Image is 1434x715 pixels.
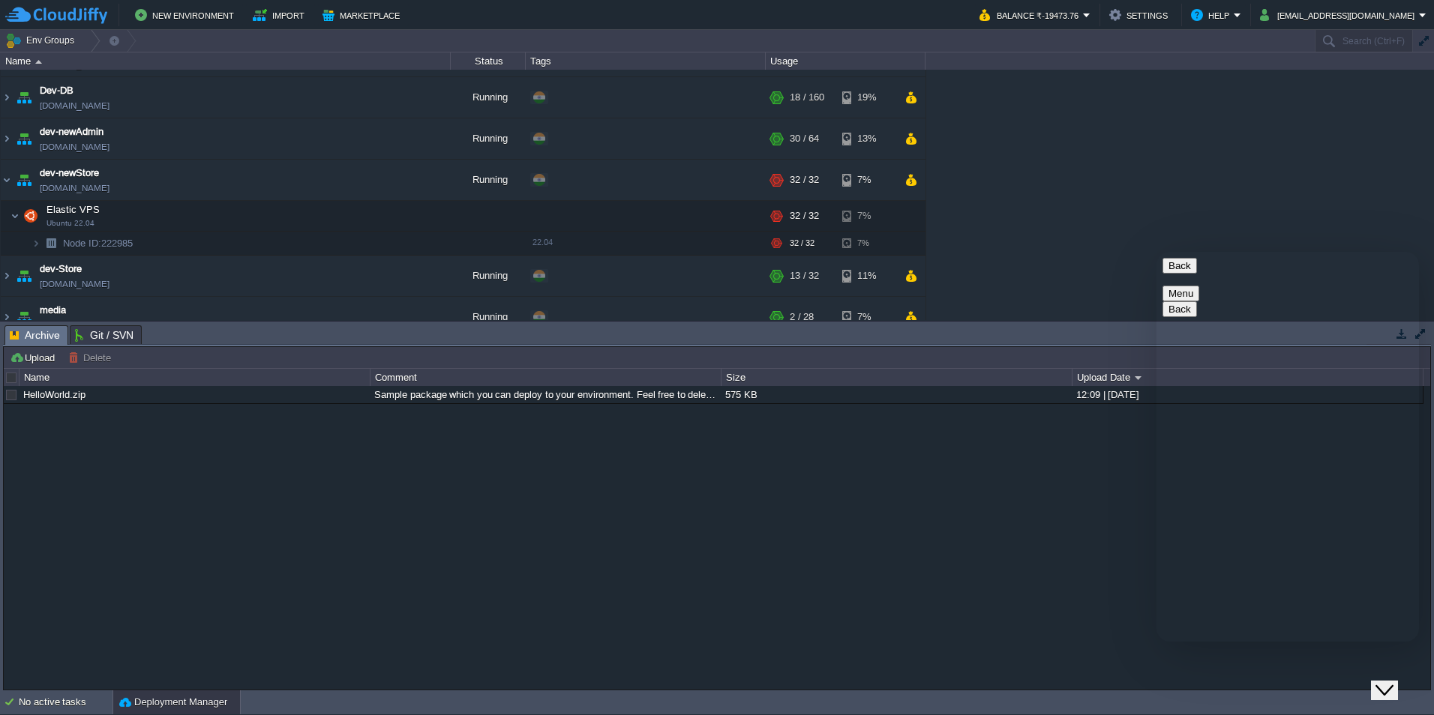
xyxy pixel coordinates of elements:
button: Marketplace [322,6,404,24]
div: 19% [842,77,891,118]
button: Delete [68,351,115,364]
img: AMDAwAAAACH5BAEAAAAALAAAAAABAAEAAAICRAEAOw== [13,160,34,200]
div: Running [451,118,526,159]
button: Upload [10,351,59,364]
img: AMDAwAAAACH5BAEAAAAALAAAAAABAAEAAAICRAEAOw== [40,232,61,255]
img: AMDAwAAAACH5BAEAAAAALAAAAAABAAEAAAICRAEAOw== [13,118,34,159]
div: Sample package which you can deploy to your environment. Feel free to delete and upload a package... [370,386,720,403]
div: 7% [842,201,891,231]
div: 7% [842,160,891,200]
span: [DOMAIN_NAME] [40,139,109,154]
a: dev-Store [40,262,82,277]
span: Elastic VPS [45,203,102,216]
div: 30 / 64 [790,118,819,159]
span: Git / SVN [75,326,133,344]
a: [DOMAIN_NAME] [40,318,109,333]
a: HelloWorld.zip [23,389,85,400]
div: 13% [842,118,891,159]
button: Import [253,6,309,24]
img: AMDAwAAAACH5BAEAAAAALAAAAAABAAEAAAICRAEAOw== [13,77,34,118]
div: 32 / 32 [790,160,819,200]
div: No active tasks [19,690,112,714]
span: [DOMAIN_NAME] [40,181,109,196]
a: dev-newAdmin [40,124,103,139]
button: Env Groups [5,30,79,51]
div: 575 KB [721,386,1071,403]
iframe: chat widget [1371,655,1419,700]
button: Balance ₹-19473.76 [979,6,1083,24]
span: Archive [10,326,60,345]
div: Upload Date [1073,369,1423,386]
img: AMDAwAAAACH5BAEAAAAALAAAAAABAAEAAAICRAEAOw== [1,256,13,296]
button: Deployment Manager [119,695,227,710]
img: AMDAwAAAACH5BAEAAAAALAAAAAABAAEAAAICRAEAOw== [1,160,13,200]
div: Comment [371,369,721,386]
img: AMDAwAAAACH5BAEAAAAALAAAAAABAAEAAAICRAEAOw== [31,232,40,255]
span: 222985 [61,237,135,250]
div: Name [20,369,370,386]
a: dev-newStore [40,166,99,181]
img: AMDAwAAAACH5BAEAAAAALAAAAAABAAEAAAICRAEAOw== [13,297,34,337]
span: 22.04 [532,238,553,247]
div: 12:09 | [DATE] [1072,386,1422,403]
div: Name [1,52,450,70]
div: 32 / 32 [790,232,814,255]
img: AMDAwAAAACH5BAEAAAAALAAAAAABAAEAAAICRAEAOw== [10,201,19,231]
img: AMDAwAAAACH5BAEAAAAALAAAAAABAAEAAAICRAEAOw== [1,77,13,118]
img: AMDAwAAAACH5BAEAAAAALAAAAAABAAEAAAICRAEAOw== [1,297,13,337]
img: CloudJiffy [5,6,107,25]
div: Running [451,256,526,296]
a: Elastic VPSUbuntu 22.04 [45,204,102,215]
div: Running [451,297,526,337]
div: Size [722,369,1072,386]
button: Settings [1109,6,1172,24]
span: [DOMAIN_NAME] [40,98,109,113]
img: AMDAwAAAACH5BAEAAAAALAAAAAABAAEAAAICRAEAOw== [35,60,42,64]
div: 13 / 32 [790,256,819,296]
div: Running [451,160,526,200]
div: 11% [842,256,891,296]
img: AMDAwAAAACH5BAEAAAAALAAAAAABAAEAAAICRAEAOw== [13,256,34,296]
button: New Environment [135,6,238,24]
button: Help [1191,6,1234,24]
img: AMDAwAAAACH5BAEAAAAALAAAAAABAAEAAAICRAEAOw== [1,118,13,159]
span: Node ID: [63,238,101,249]
span: [DOMAIN_NAME] [40,277,109,292]
div: Status [451,52,525,70]
div: Usage [766,52,925,70]
div: 7% [842,297,891,337]
iframe: chat widget [1156,252,1419,642]
a: Dev-DB [40,83,73,98]
button: [EMAIL_ADDRESS][DOMAIN_NAME] [1260,6,1419,24]
a: media [40,303,66,318]
div: 32 / 32 [790,201,819,231]
span: Ubuntu 22.04 [46,219,94,228]
div: 18 / 160 [790,77,824,118]
div: 7% [842,232,891,255]
a: Node ID:222985 [61,237,135,250]
div: Running [451,77,526,118]
div: 2 / 28 [790,297,814,337]
img: AMDAwAAAACH5BAEAAAAALAAAAAABAAEAAAICRAEAOw== [20,201,41,231]
div: Tags [526,52,765,70]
